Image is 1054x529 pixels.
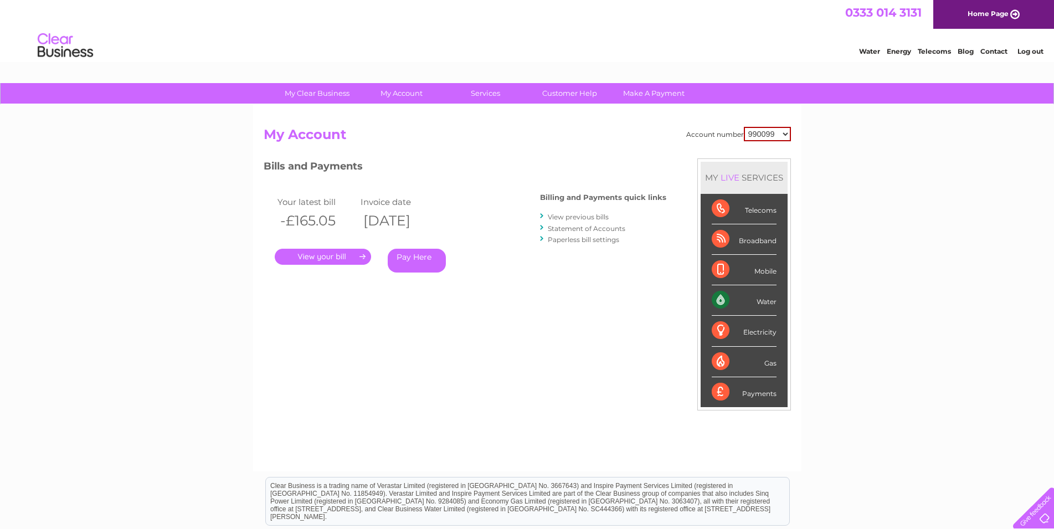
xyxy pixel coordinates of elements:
[275,249,371,265] a: .
[548,235,619,244] a: Paperless bill settings
[548,213,609,221] a: View previous bills
[266,6,789,54] div: Clear Business is a trading name of Verastar Limited (registered in [GEOGRAPHIC_DATA] No. 3667643...
[264,127,791,148] h2: My Account
[264,158,666,178] h3: Bills and Payments
[358,209,441,232] th: [DATE]
[980,47,1007,55] a: Contact
[918,47,951,55] a: Telecoms
[712,347,777,377] div: Gas
[712,194,777,224] div: Telecoms
[540,193,666,202] h4: Billing and Payments quick links
[712,255,777,285] div: Mobile
[548,224,625,233] a: Statement of Accounts
[608,83,700,104] a: Make A Payment
[356,83,447,104] a: My Account
[859,47,880,55] a: Water
[37,29,94,63] img: logo.png
[440,83,531,104] a: Services
[388,249,446,273] a: Pay Here
[712,285,777,316] div: Water
[524,83,615,104] a: Customer Help
[275,194,358,209] td: Your latest bill
[271,83,363,104] a: My Clear Business
[887,47,911,55] a: Energy
[712,224,777,255] div: Broadband
[1017,47,1043,55] a: Log out
[712,316,777,346] div: Electricity
[845,6,922,19] a: 0333 014 3131
[958,47,974,55] a: Blog
[358,194,441,209] td: Invoice date
[701,162,788,193] div: MY SERVICES
[686,127,791,141] div: Account number
[718,172,742,183] div: LIVE
[275,209,358,232] th: -£165.05
[712,377,777,407] div: Payments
